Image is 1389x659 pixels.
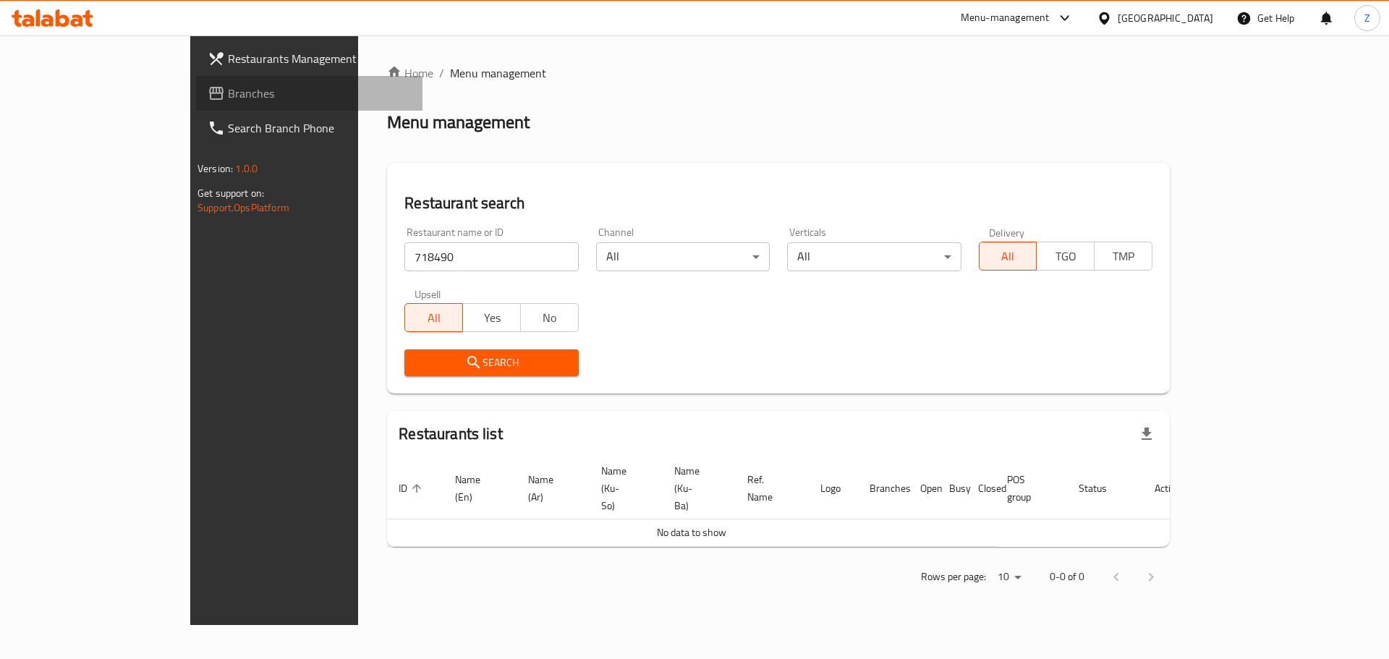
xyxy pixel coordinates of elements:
a: Branches [196,76,422,111]
button: All [979,242,1037,271]
th: Open [909,458,938,519]
label: Upsell [415,289,441,299]
span: 1.0.0 [235,159,258,178]
span: POS group [1007,471,1050,506]
span: Menu management [450,64,546,82]
th: Busy [938,458,967,519]
span: TMP [1100,246,1147,267]
div: Menu-management [961,9,1050,27]
a: Search Branch Phone [196,111,422,145]
label: Delivery [989,227,1025,237]
th: Branches [858,458,909,519]
span: Restaurants Management [228,50,411,67]
span: Branches [228,85,411,102]
span: Z [1364,10,1370,26]
button: Search [404,349,578,376]
button: Yes [462,303,521,332]
span: No [527,307,573,328]
div: [GEOGRAPHIC_DATA] [1118,10,1213,26]
th: Closed [967,458,995,519]
span: ID [399,480,426,497]
table: enhanced table [387,458,1193,547]
span: TGO [1042,246,1089,267]
span: Name (Ar) [528,471,572,506]
button: All [404,303,463,332]
h2: Restaurant search [404,192,1152,214]
div: All [596,242,770,271]
nav: breadcrumb [387,64,1170,82]
button: TMP [1094,242,1152,271]
span: Version: [197,159,233,178]
div: Rows per page: [992,566,1027,588]
th: Action [1143,458,1193,519]
span: Name (Ku-So) [601,462,645,514]
li: / [439,64,444,82]
span: Search [416,354,566,372]
span: Name (Ku-Ba) [674,462,718,514]
div: Export file [1129,417,1164,451]
a: Support.OpsPlatform [197,198,289,217]
p: 0-0 of 0 [1050,568,1084,586]
button: TGO [1036,242,1095,271]
span: All [985,246,1032,267]
button: No [520,303,579,332]
span: Status [1079,480,1126,497]
th: Logo [809,458,858,519]
a: Restaurants Management [196,41,422,76]
div: All [787,242,961,271]
span: All [411,307,457,328]
span: Name (En) [455,471,499,506]
span: No data to show [657,523,726,542]
p: Rows per page: [921,568,986,586]
input: Search for restaurant name or ID.. [404,242,578,271]
span: Search Branch Phone [228,119,411,137]
span: Get support on: [197,184,264,203]
span: Yes [469,307,515,328]
h2: Restaurants list [399,423,502,445]
h2: Menu management [387,111,530,134]
span: Ref. Name [747,471,791,506]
